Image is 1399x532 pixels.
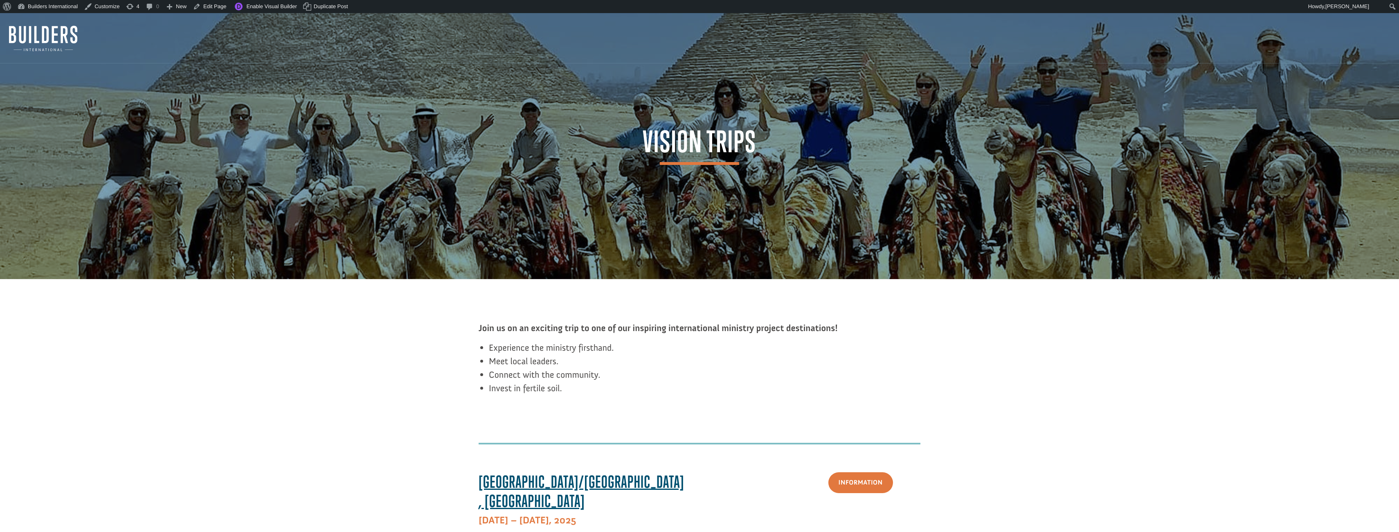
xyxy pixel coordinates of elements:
span: [GEOGRAPHIC_DATA]/[GEOGRAPHIC_DATA], [GEOGRAPHIC_DATA] [479,472,684,511]
span: , 2025 [549,514,576,526]
img: Builders International [9,26,77,51]
span: [PERSON_NAME] [1325,3,1369,9]
span: Connect with the community. [489,369,600,380]
span: Experience the ministry firsthand. [489,342,614,353]
span: Meet local leaders. [489,356,558,367]
span: Vision Trips [643,127,756,165]
strong: Join us on an exciting trip to one of our inspiring international ministry project destinations! [479,322,838,334]
a: Information [828,472,893,493]
span: Invest in fertile soil. [489,383,562,394]
strong: [DATE] – [DATE] [479,514,576,526]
